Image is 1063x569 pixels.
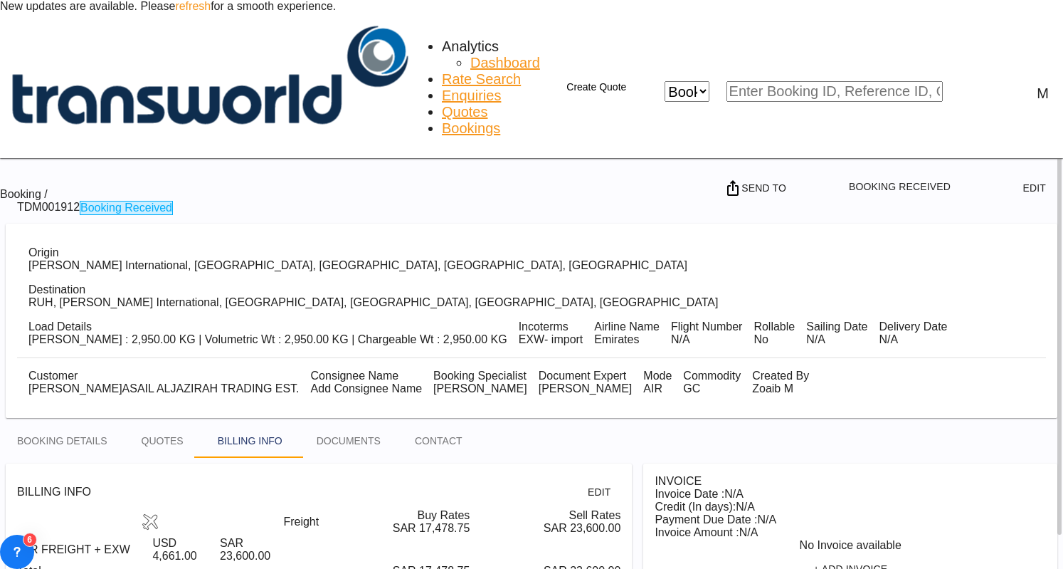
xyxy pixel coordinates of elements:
[643,370,672,382] div: Mode
[544,333,583,346] div: - import
[724,488,744,501] span: N/A
[753,320,795,333] div: Rollable
[989,168,1052,208] button: icon-pencilEdit
[17,486,91,498] div: BILLING INFO
[647,82,665,99] md-icon: icon-close
[709,83,726,100] md-icon: icon-chevron-down
[647,81,665,102] span: icon-close
[470,55,540,71] span: Dashboard
[28,296,718,309] div: RUH, King Khaled International, Riyadh, Saudi Arabia, Middle East, Middle East
[201,424,300,458] md-tab-item: BILLING INFO
[655,501,1046,513] div: Credit (In days):
[398,424,480,458] md-tab-item: CONTACT
[539,382,633,395] div: [PERSON_NAME]
[28,259,687,272] div: YYZ, Lester B. Pearson International, Toronto, Canada, North America, Americas
[879,320,947,333] div: Delivery Date
[655,488,1046,501] div: Invoice Date :
[152,537,196,562] span: USD 4,661.00
[879,333,947,346] div: N/A
[568,509,620,522] label: Sell Rates
[28,382,300,395] div: [PERSON_NAME]
[683,382,741,395] div: GC
[736,501,755,513] span: N/A
[283,516,319,528] span: Freight
[594,320,660,333] div: Airline Name
[594,333,660,346] div: Emirates
[943,83,960,100] md-icon: icon-magnify
[28,333,507,346] div: [PERSON_NAME] : 2,950.00 KG | Volumetric Wt : 2,950.00 KG | Chargeable Wt : 2,950.00 KG
[655,526,1046,539] div: Invoice Amount :
[393,522,470,535] div: SAR 17,478.75
[655,539,1046,552] div: No Invoice available
[417,509,470,522] label: Buy Rates
[442,38,499,55] div: Analytics
[655,513,1046,526] div: Payment Due Date :
[757,513,776,526] span: N/A
[122,382,300,395] span: ASAIL ALJAZIRAH TRADING EST.
[311,370,423,382] div: Consignee Name
[720,174,808,202] button: Open demo menu
[726,81,943,102] input: Enter Booking ID, Reference ID, Order ID
[753,333,795,346] div: No
[845,174,972,199] button: Open demo menu
[433,370,527,382] div: Booking Specialist
[549,79,566,96] md-icon: icon-plus 400-fg
[752,382,809,395] div: Zoaib M
[683,370,741,382] div: Commodity
[28,370,300,382] div: Customer
[470,55,540,71] a: Dashboard
[739,526,758,539] span: N/A
[17,201,80,218] div: TDM001912
[28,320,507,333] div: Load Details
[519,320,583,333] div: Incoterms
[14,14,324,29] body: Editor, editor34
[960,83,977,100] div: icon-magnify
[943,81,960,102] span: icon-magnify
[671,333,742,346] div: N/A
[806,333,867,346] div: N/A
[752,370,809,382] div: Created By
[80,201,173,215] div: Booking Received
[442,120,500,136] span: Bookings
[643,382,672,395] div: AIR
[19,543,130,555] span: AIR FREIGHT + EXW
[544,522,621,535] div: SAR 23,600.00
[300,424,398,458] md-tab-item: DOCUMENTS
[442,88,501,104] a: Enquiries
[991,84,1008,102] span: Help
[28,246,687,259] div: Origin
[1000,179,1017,197] md-icon: icon-pencil
[220,537,270,562] span: SAR 23,600.00
[442,120,500,137] a: Bookings
[442,38,499,54] span: Analytics
[671,320,742,333] div: Flight Number
[433,382,527,395] div: [PERSON_NAME]
[519,333,544,346] div: EXW
[311,382,423,395] div: Add Consignee Name
[28,283,718,296] div: Destination
[741,175,786,201] span: Send To
[1037,85,1049,102] div: M
[442,71,521,87] span: Rate Search
[125,424,201,458] md-tab-item: QUOTES
[542,73,633,102] button: icon-plus 400-fgCreate Quote
[539,370,633,382] div: Document Expert
[442,104,487,120] a: Quotes
[806,320,867,333] div: Sailing Date
[655,475,702,488] div: INVOICE
[442,88,501,103] span: Enquiries
[442,71,521,88] a: Rate Search
[552,479,615,505] button: icon-pencilEdit
[849,174,951,199] span: Booking Received
[564,484,581,501] md-icon: icon-pencil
